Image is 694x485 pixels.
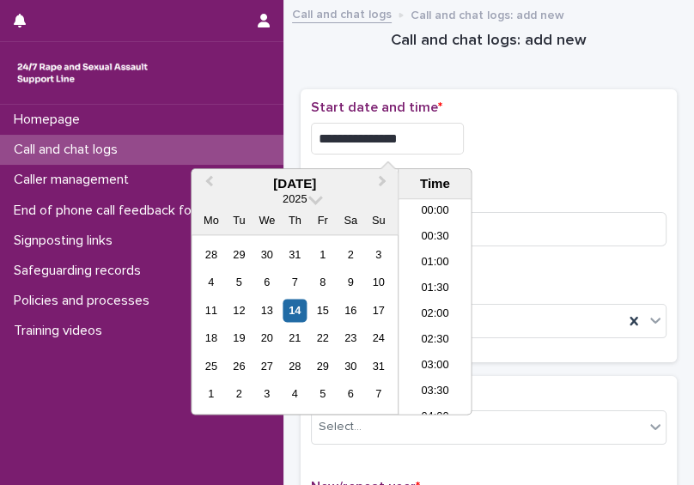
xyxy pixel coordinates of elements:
div: Choose Sunday, 10 August 2025 [367,271,390,294]
div: month 2025-08 [198,241,393,409]
div: Choose Tuesday, 5 August 2025 [228,271,251,294]
div: Choose Monday, 28 July 2025 [199,243,222,266]
div: Choose Thursday, 7 August 2025 [283,271,307,294]
div: Choose Tuesday, 29 July 2025 [228,243,251,266]
div: Choose Saturday, 6 September 2025 [339,383,362,406]
div: Choose Thursday, 14 August 2025 [283,299,307,322]
div: Choose Friday, 5 September 2025 [311,383,334,406]
h1: Call and chat logs: add new [301,31,677,52]
div: Choose Thursday, 21 August 2025 [283,327,307,350]
div: Choose Tuesday, 2 September 2025 [228,383,251,406]
p: Training videos [7,323,116,339]
div: Th [283,209,307,232]
div: Choose Tuesday, 12 August 2025 [228,299,251,322]
div: Choose Friday, 29 August 2025 [311,355,334,378]
div: Choose Friday, 1 August 2025 [311,243,334,266]
div: Choose Monday, 25 August 2025 [199,355,222,378]
div: Choose Wednesday, 3 September 2025 [255,383,278,406]
div: Choose Saturday, 9 August 2025 [339,271,362,294]
li: 00:00 [399,199,472,225]
div: Choose Friday, 8 August 2025 [311,271,334,294]
a: Call and chat logs [292,3,392,23]
button: Previous Month [193,171,221,198]
div: Choose Monday, 4 August 2025 [199,271,222,294]
div: Choose Wednesday, 27 August 2025 [255,355,278,378]
div: Choose Sunday, 24 August 2025 [367,327,390,350]
div: Fr [311,209,334,232]
div: Choose Sunday, 3 August 2025 [367,243,390,266]
img: rhQMoQhaT3yELyF149Cw [14,56,151,90]
div: Choose Thursday, 4 September 2025 [283,383,307,406]
div: Mo [199,209,222,232]
div: Choose Thursday, 28 August 2025 [283,355,307,378]
div: Choose Wednesday, 30 July 2025 [255,243,278,266]
div: Choose Wednesday, 13 August 2025 [255,299,278,322]
p: Policies and processes [7,293,163,309]
li: 03:00 [399,354,472,379]
li: 01:00 [399,251,472,276]
p: Call and chat logs [7,142,131,158]
li: 02:30 [399,328,472,354]
div: We [255,209,278,232]
li: 04:00 [399,405,472,431]
div: Choose Sunday, 31 August 2025 [367,355,390,378]
div: Choose Tuesday, 26 August 2025 [228,355,251,378]
div: Choose Tuesday, 19 August 2025 [228,327,251,350]
div: Choose Friday, 22 August 2025 [311,327,334,350]
div: Choose Monday, 11 August 2025 [199,299,222,322]
li: 00:30 [399,225,472,251]
div: Choose Saturday, 30 August 2025 [339,355,362,378]
div: Choose Saturday, 23 August 2025 [339,327,362,350]
div: Choose Sunday, 17 August 2025 [367,299,390,322]
p: Safeguarding records [7,263,155,279]
div: [DATE] [192,176,398,191]
p: End of phone call feedback form [7,203,221,219]
div: Choose Monday, 18 August 2025 [199,327,222,350]
div: Choose Saturday, 2 August 2025 [339,243,362,266]
div: Su [367,209,390,232]
div: Tu [228,209,251,232]
span: 2025 [283,192,307,205]
div: Choose Wednesday, 6 August 2025 [255,271,278,294]
div: Choose Saturday, 16 August 2025 [339,299,362,322]
div: Choose Monday, 1 September 2025 [199,383,222,406]
div: Sa [339,209,362,232]
p: Signposting links [7,233,126,249]
p: Homepage [7,112,94,128]
div: Choose Wednesday, 20 August 2025 [255,327,278,350]
li: 02:00 [399,302,472,328]
div: Time [403,176,466,191]
button: Next Month [370,171,398,198]
div: Select... [319,418,362,436]
div: Choose Friday, 15 August 2025 [311,299,334,322]
div: Choose Thursday, 31 July 2025 [283,243,307,266]
li: 01:30 [399,276,472,302]
p: Caller management [7,172,143,188]
p: Call and chat logs: add new [411,4,564,23]
span: Start date and time [311,100,442,114]
li: 03:30 [399,379,472,405]
div: Choose Sunday, 7 September 2025 [367,383,390,406]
